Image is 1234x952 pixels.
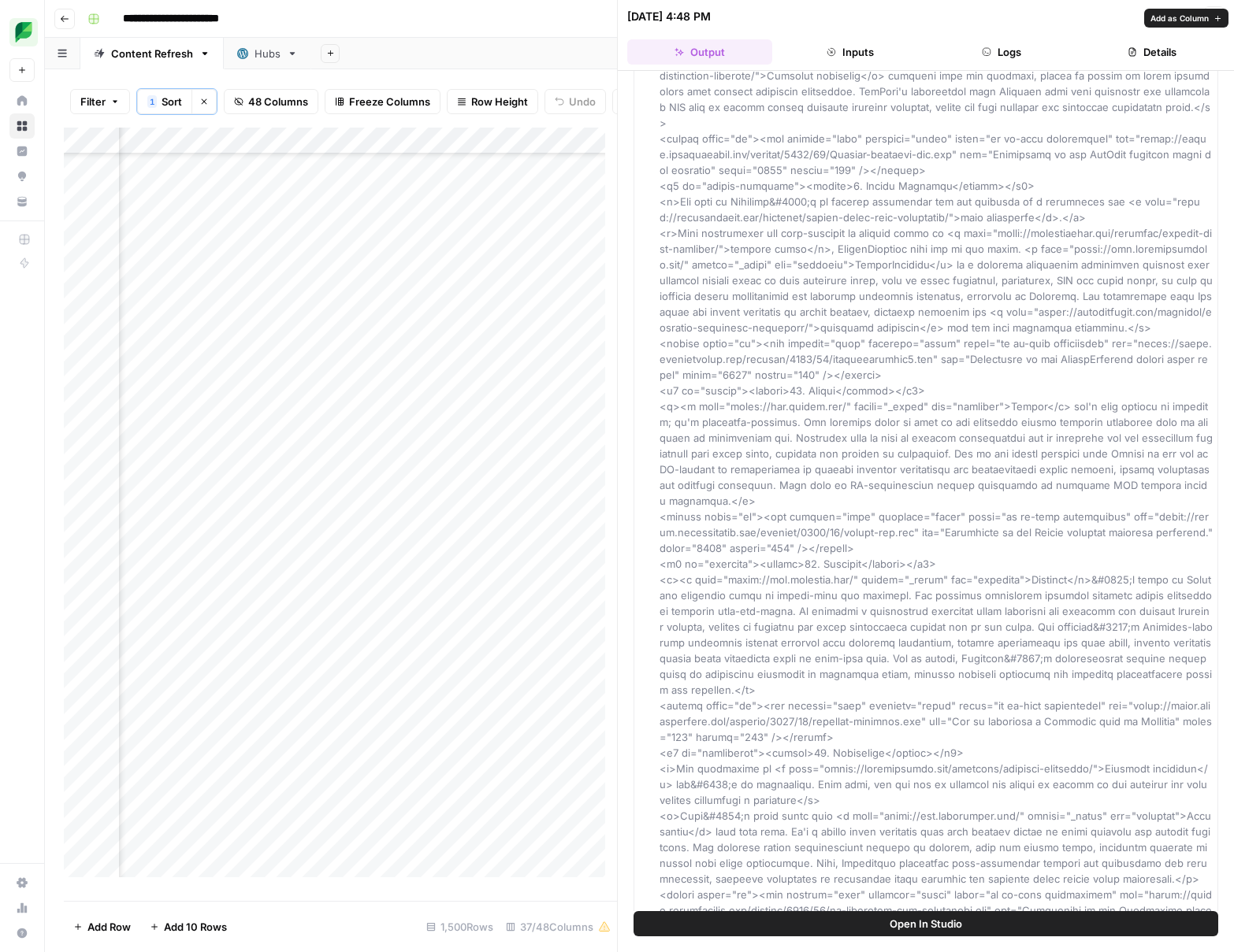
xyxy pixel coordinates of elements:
[9,895,35,921] a: Usage
[150,95,154,108] span: 1
[140,914,236,939] button: Add 10 Rows
[545,89,606,114] button: Undo
[420,914,500,939] div: 1,500 Rows
[224,89,318,114] button: 48 Columns
[349,94,430,109] span: Freeze Columns
[137,89,191,114] button: 1Sort
[9,139,35,164] a: Insights
[87,919,131,935] span: Add Row
[471,94,528,109] span: Row Height
[9,921,35,946] button: Help + Support
[111,46,193,61] div: Content Refresh
[224,38,311,69] a: Hubs
[9,189,35,214] a: Your Data
[70,89,130,114] button: Filter
[9,18,38,46] img: SproutSocial Logo
[80,38,224,69] a: Content Refresh
[80,94,106,109] span: Filter
[147,95,157,108] div: 1
[9,164,35,189] a: Opportunities
[9,870,35,895] a: Settings
[255,46,281,61] div: Hubs
[627,9,711,24] div: [DATE] 4:48 PM
[929,39,1074,65] button: Logs
[569,94,596,109] span: Undo
[500,914,617,939] div: 37/48 Columns
[634,911,1218,936] button: Open In Studio
[779,39,924,65] button: Inputs
[9,113,35,139] a: Browse
[164,919,227,935] span: Add 10 Rows
[9,88,35,113] a: Home
[447,89,538,114] button: Row Height
[162,94,182,109] span: Sort
[9,13,35,52] button: Workspace: SproutSocial
[890,916,962,932] span: Open In Studio
[1080,39,1225,65] button: Details
[627,39,772,65] button: Output
[325,89,440,114] button: Freeze Columns
[248,94,308,109] span: 48 Columns
[64,914,140,939] button: Add Row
